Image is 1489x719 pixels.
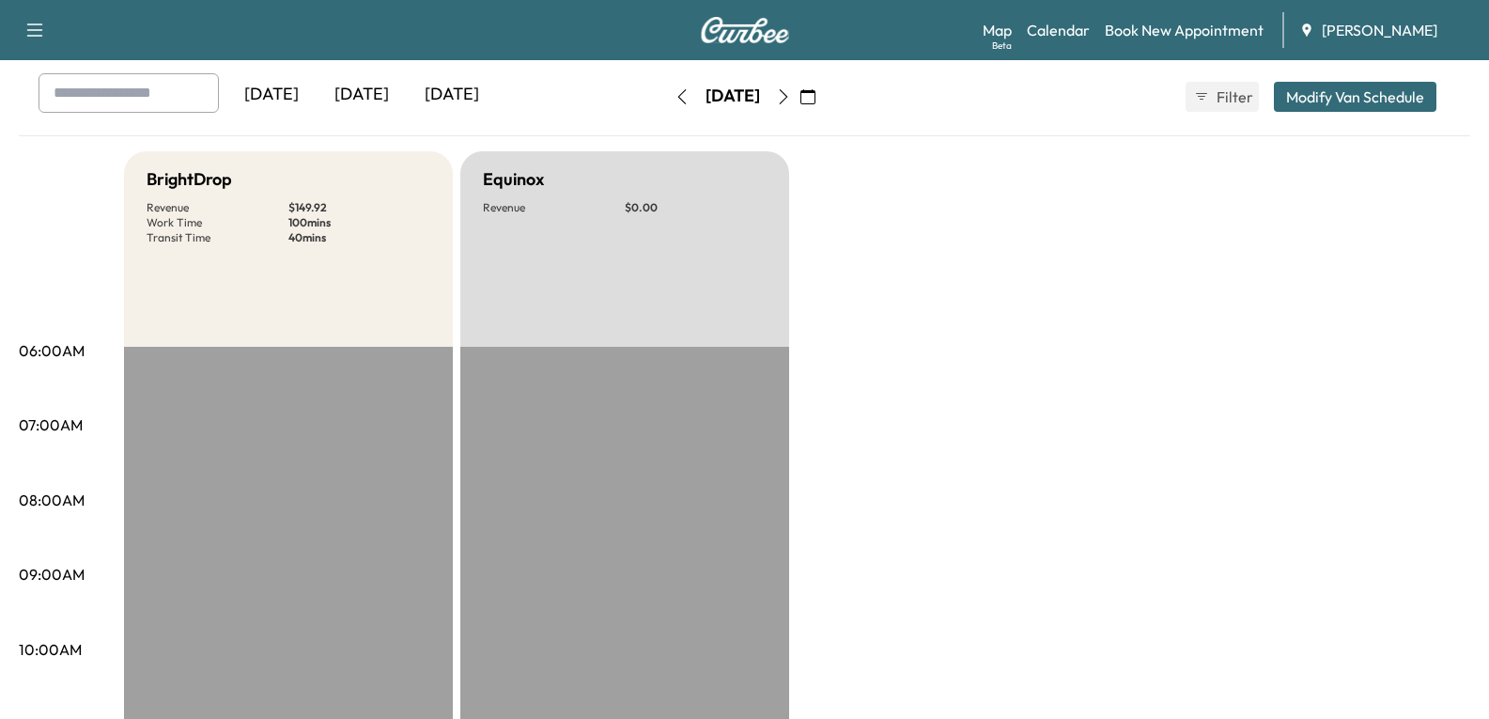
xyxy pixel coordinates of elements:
p: $ 0.00 [625,200,767,215]
img: Curbee Logo [700,17,790,43]
button: Filter [1186,82,1259,112]
div: [DATE] [706,85,760,108]
p: 06:00AM [19,339,85,362]
p: Revenue [147,200,288,215]
div: [DATE] [407,73,497,117]
button: Modify Van Schedule [1274,82,1436,112]
a: Calendar [1027,19,1090,41]
p: 09:00AM [19,563,85,586]
p: 08:00AM [19,489,85,511]
a: Book New Appointment [1105,19,1264,41]
a: MapBeta [983,19,1012,41]
span: [PERSON_NAME] [1322,19,1437,41]
p: 40 mins [288,230,430,245]
p: 100 mins [288,215,430,230]
p: 07:00AM [19,414,83,436]
p: $ 149.92 [288,200,430,215]
p: Work Time [147,215,288,230]
div: Beta [992,39,1012,53]
p: Revenue [483,200,625,215]
h5: Equinox [483,166,544,193]
div: [DATE] [226,73,317,117]
h5: BrightDrop [147,166,232,193]
span: Filter [1217,86,1250,108]
p: 10:00AM [19,638,82,661]
div: [DATE] [317,73,407,117]
p: Transit Time [147,230,288,245]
